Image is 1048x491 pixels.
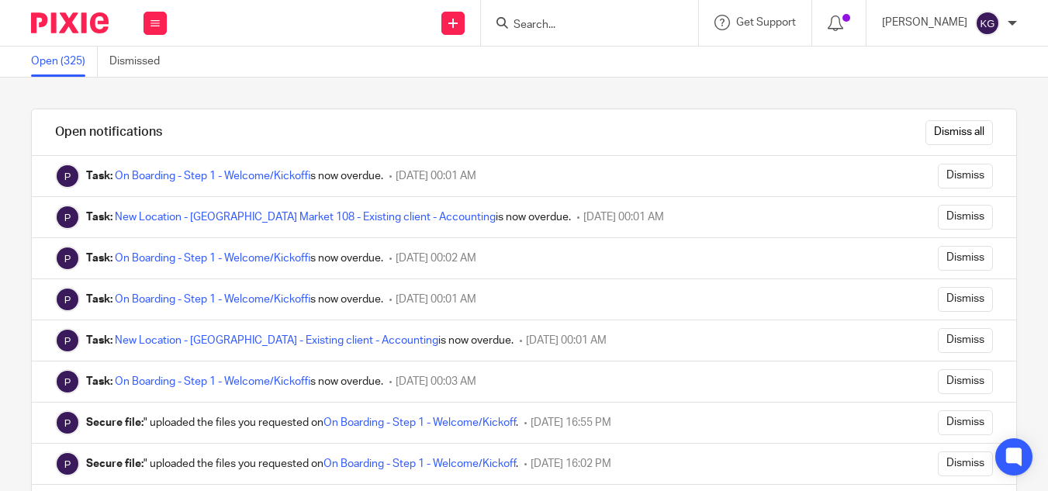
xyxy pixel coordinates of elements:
[323,458,516,469] a: On Boarding - Step 1 - Welcome/Kickoff
[86,294,112,305] b: Task:
[86,335,112,346] b: Task:
[396,294,476,305] span: [DATE] 00:01 AM
[86,251,383,266] div: is now overdue.
[882,15,967,30] p: [PERSON_NAME]
[55,205,80,230] img: Pixie
[55,124,162,140] h1: Open notifications
[938,328,993,353] input: Dismiss
[86,415,518,430] div: " uploaded the files you requested on .
[115,253,310,264] a: On Boarding - Step 1 - Welcome/Kickoff
[938,287,993,312] input: Dismiss
[86,253,112,264] b: Task:
[55,164,80,188] img: Pixie
[938,451,993,476] input: Dismiss
[55,369,80,394] img: Pixie
[86,458,144,469] b: Secure file:
[31,47,98,77] a: Open (325)
[531,458,611,469] span: [DATE] 16:02 PM
[396,376,476,387] span: [DATE] 00:03 AM
[938,246,993,271] input: Dismiss
[55,410,80,435] img: Pixie
[86,333,514,348] div: is now overdue.
[115,335,438,346] a: New Location - [GEOGRAPHIC_DATA] - Existing client - Accounting
[55,451,80,476] img: Pixie
[938,164,993,188] input: Dismiss
[115,294,310,305] a: On Boarding - Step 1 - Welcome/Kickoff
[86,456,518,472] div: " uploaded the files you requested on .
[583,212,664,223] span: [DATE] 00:01 AM
[55,328,80,353] img: Pixie
[396,171,476,182] span: [DATE] 00:01 AM
[512,19,652,33] input: Search
[115,171,310,182] a: On Boarding - Step 1 - Welcome/Kickoff
[86,171,112,182] b: Task:
[526,335,607,346] span: [DATE] 00:01 AM
[86,417,144,428] b: Secure file:
[86,209,571,225] div: is now overdue.
[86,168,383,184] div: is now overdue.
[975,11,1000,36] img: svg%3E
[115,376,310,387] a: On Boarding - Step 1 - Welcome/Kickoff
[531,417,611,428] span: [DATE] 16:55 PM
[323,417,516,428] a: On Boarding - Step 1 - Welcome/Kickoff
[938,410,993,435] input: Dismiss
[86,292,383,307] div: is now overdue.
[925,120,993,145] input: Dismiss all
[938,205,993,230] input: Dismiss
[396,253,476,264] span: [DATE] 00:02 AM
[31,12,109,33] img: Pixie
[86,212,112,223] b: Task:
[938,369,993,394] input: Dismiss
[86,374,383,389] div: is now overdue.
[55,246,80,271] img: Pixie
[109,47,171,77] a: Dismissed
[55,287,80,312] img: Pixie
[736,17,796,28] span: Get Support
[86,376,112,387] b: Task:
[115,212,496,223] a: New Location - [GEOGRAPHIC_DATA] Market 108 - Existing client - Accounting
